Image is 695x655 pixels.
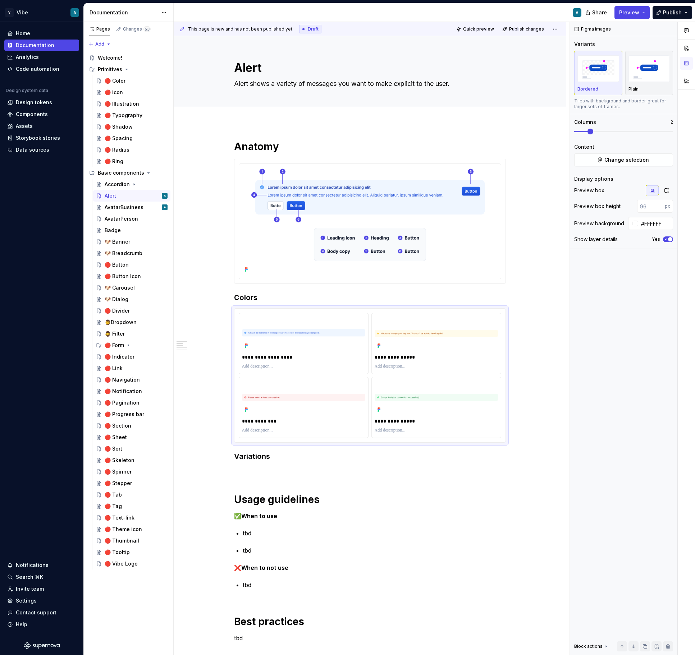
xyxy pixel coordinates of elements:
div: Storybook stories [16,134,60,142]
button: Publish changes [500,24,547,34]
p: ✅ [234,512,506,520]
div: 🔴 Stepper [105,480,132,487]
div: Help [16,621,27,628]
strong: When to use [241,512,277,520]
textarea: Alert shows a variety of messages you want to make explicit to the user. [233,78,504,89]
span: 53 [143,26,151,32]
button: VVibeA [1,5,82,20]
div: AvatarBusiness [105,204,143,211]
a: 🔴 Tag [93,501,170,512]
div: 🔴 icon [105,89,123,96]
div: 🔴 Form [93,340,170,351]
div: 🐶 Banner [105,238,130,245]
a: 🔴 icon [93,87,170,98]
p: ❌ [234,563,506,572]
a: Design tokens [4,97,79,108]
div: Invite team [16,585,44,592]
span: Preview [619,9,639,16]
div: 🔴 Link [105,365,123,372]
label: Yes [652,236,660,242]
a: Storybook stories [4,132,79,144]
div: Content [574,143,594,151]
a: Code automation [4,63,79,75]
span: Quick preview [463,26,494,32]
div: AvatarPerson [105,215,138,222]
span: Change selection [604,156,649,163]
a: 🔴 Button Icon [93,271,170,282]
button: Help [4,619,79,630]
p: Plain [628,86,639,92]
div: Show layer details [574,236,618,243]
a: 🐶 Dialog [93,294,170,305]
h3: Variations [234,451,506,461]
span: Draft [308,26,319,32]
div: Pages [89,26,110,32]
div: Display options [574,175,613,183]
div: 🔴 Notification [105,388,142,395]
a: 🔴 Button [93,259,170,271]
span: This page is new and has not been published yet. [188,26,293,32]
a: 🔴 Color [93,75,170,87]
div: Primitives [86,64,170,75]
a: 🐶 Banner [93,236,170,248]
div: A [164,192,166,199]
input: 96 [637,200,665,213]
div: 🔴 Text-link [105,514,134,521]
p: 2 [671,119,673,125]
a: 🔴 Spinner [93,466,170,478]
a: 🔴 Section [93,420,170,432]
div: Preview box height [574,203,621,210]
button: Search ⌘K [4,571,79,583]
a: 🔴 Divider [93,305,170,317]
a: 🔴 Notification [93,386,170,397]
a: 🔴 Vibe Logo [93,558,170,569]
div: 🔴 Shadow [105,123,133,130]
div: Documentation [90,9,157,16]
div: 🐶 Breadcrumb [105,250,142,257]
div: 🔴 Vibe Logo [105,560,138,567]
button: Quick preview [454,24,497,34]
div: Code automation [16,65,59,73]
img: placeholder [577,55,619,82]
button: Publish [653,6,692,19]
h1: Best practices [234,615,506,628]
div: 🔴 Spacing [105,135,133,142]
div: 🔴 Button [105,261,129,268]
div: Design tokens [16,99,52,106]
div: 🔴 Sheet [105,434,127,441]
a: Invite team [4,583,79,595]
a: Assets [4,120,79,132]
h1: Anatomy [234,140,506,153]
button: Notifications [4,559,79,571]
div: Documentation [16,42,54,49]
a: Analytics [4,51,79,63]
div: 🔴 Button Icon [105,273,141,280]
a: AlertA [93,190,170,202]
a: Documentation [4,40,79,51]
div: 🐶 Dialog [105,296,128,303]
div: 🧔‍♂️Dropdown [105,319,137,326]
strong: When to not use [241,564,288,571]
button: Share [582,6,612,19]
a: 🔴 Sheet [93,432,170,443]
div: 🔴 Pagination [105,399,140,406]
div: 🔴 Skeleton [105,457,134,464]
div: Components [16,111,48,118]
a: 🔴 Illustration [93,98,170,110]
a: 🔴 Radius [93,144,170,156]
div: A [576,10,579,15]
p: tbd [234,634,506,642]
button: Add [86,39,113,49]
div: Search ⌘K [16,573,43,581]
div: Block actions [574,644,603,649]
svg: Supernova Logo [24,642,60,649]
div: 🧔‍♂️ Filter [105,330,125,337]
div: 🔴 Progress bar [105,411,144,418]
a: 🧔‍♂️Dropdown [93,317,170,328]
a: 🔴 Ring [93,156,170,167]
div: Preview background [574,220,624,227]
div: Block actions [574,641,609,651]
button: Contact support [4,607,79,618]
div: Analytics [16,54,39,61]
